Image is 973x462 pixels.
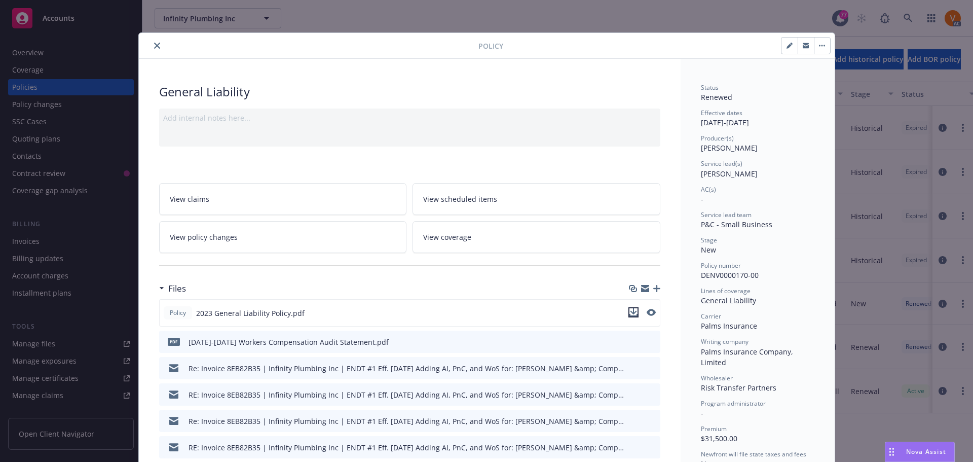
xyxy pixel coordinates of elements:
[701,270,759,280] span: DENV0000170-00
[701,134,734,143] span: Producer(s)
[701,210,752,219] span: Service lead team
[701,169,758,179] span: [PERSON_NAME]
[189,337,389,347] div: [DATE]-[DATE] Workers Compensation Audit Statement.pdf
[170,232,238,242] span: View policy changes
[168,282,186,295] h3: Files
[631,363,639,374] button: download file
[701,450,806,458] span: Newfront will file state taxes and fees
[189,442,627,453] div: RE: Invoice 8EB82B35 | Infinity Plumbing Inc | ENDT #1 Eff. [DATE] Adding AI, PnC, and WoS for: [...
[701,347,795,367] span: Palms Insurance Company, Limited
[701,261,741,270] span: Policy number
[701,408,703,418] span: -
[478,41,503,51] span: Policy
[701,236,717,244] span: Stage
[413,221,660,253] a: View coverage
[628,307,639,319] button: download file
[701,245,716,255] span: New
[413,183,660,215] a: View scheduled items
[647,389,656,400] button: preview file
[189,389,627,400] div: RE: Invoice 8EB82B35 | Infinity Plumbing Inc | ENDT #1 Eff. [DATE] Adding AI, PnC, and WoS for: [...
[701,143,758,153] span: [PERSON_NAME]
[159,282,186,295] div: Files
[631,416,639,427] button: download file
[168,308,188,317] span: Policy
[168,338,180,345] span: pdf
[701,296,756,305] span: General Liability
[701,194,703,204] span: -
[163,113,656,123] div: Add internal notes here...
[701,109,742,117] span: Effective dates
[701,321,757,331] span: Palms Insurance
[701,220,772,229] span: P&C - Small Business
[159,183,407,215] a: View claims
[196,308,305,318] span: 2023 General Liability Policy.pdf
[701,434,737,443] span: $31,500.00
[701,109,814,128] div: [DATE] - [DATE]
[423,232,471,242] span: View coverage
[170,194,209,204] span: View claims
[701,92,732,102] span: Renewed
[647,307,656,319] button: preview file
[159,83,660,100] div: General Liability
[647,442,656,453] button: preview file
[631,442,639,453] button: download file
[647,416,656,427] button: preview file
[189,363,627,374] div: Re: Invoice 8EB82B35 | Infinity Plumbing Inc | ENDT #1 Eff. [DATE] Adding AI, PnC, and WoS for: [...
[189,416,627,427] div: Re: Invoice 8EB82B35 | Infinity Plumbing Inc | ENDT #1 Eff. [DATE] Adding AI, PnC, and WoS for: [...
[885,442,955,462] button: Nova Assist
[423,194,497,204] span: View scheduled items
[631,389,639,400] button: download file
[701,83,719,92] span: Status
[701,399,766,408] span: Program administrator
[628,307,639,317] button: download file
[151,40,163,52] button: close
[647,337,656,347] button: preview file
[701,185,716,194] span: AC(s)
[701,383,776,393] span: Risk Transfer Partners
[701,312,721,321] span: Carrier
[647,309,656,316] button: preview file
[647,363,656,374] button: preview file
[885,442,898,461] div: Drag to move
[701,337,749,346] span: Writing company
[701,287,751,295] span: Lines of coverage
[701,424,727,433] span: Premium
[701,159,742,168] span: Service lead(s)
[159,221,407,253] a: View policy changes
[701,374,733,382] span: Wholesaler
[906,447,946,456] span: Nova Assist
[631,337,639,347] button: download file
